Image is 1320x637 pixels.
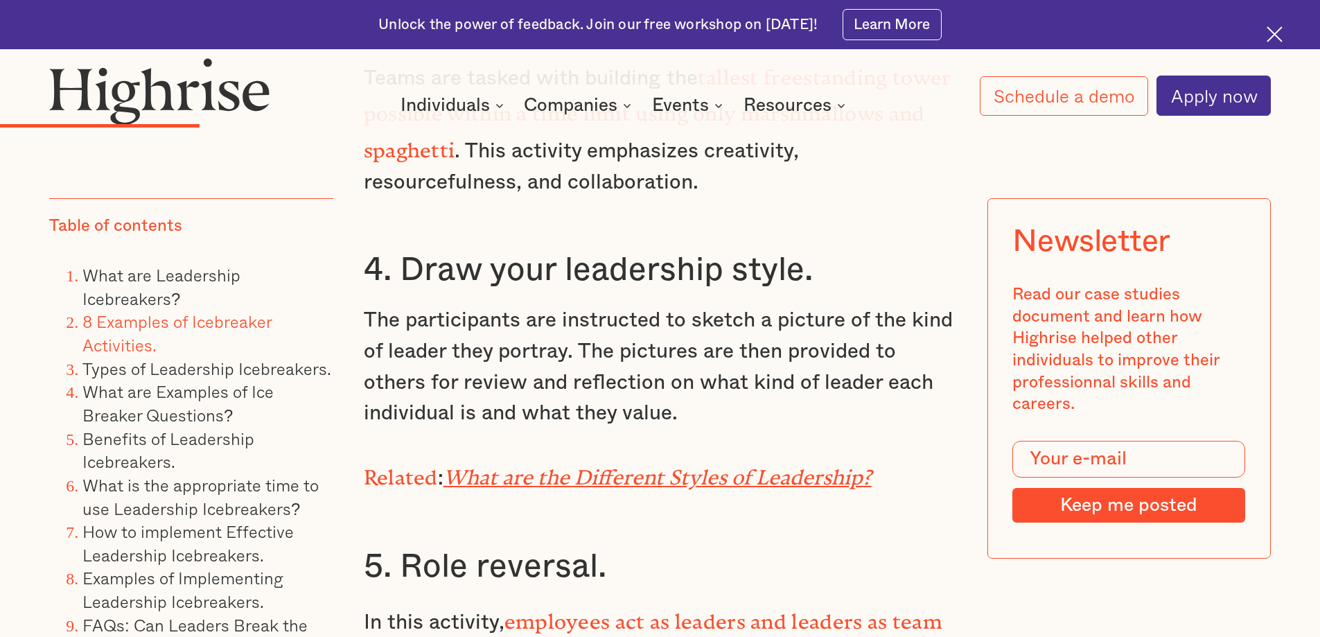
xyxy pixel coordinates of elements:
[743,97,831,114] div: Resources
[743,97,850,114] div: Resources
[1156,76,1271,116] a: Apply now
[1267,26,1283,42] img: Cross icon
[652,97,727,114] div: Events
[82,308,272,358] a: 8 Examples of Icebreaker Activities.
[364,466,438,479] strong: Related
[364,546,957,588] h3: 5. Role reversal.
[378,15,818,35] div: Unlock the power of feedback. Join our free workshop on [DATE]!
[652,97,709,114] div: Events
[1012,488,1245,523] input: Keep me posted
[980,76,1149,116] a: Schedule a demo
[82,472,319,521] a: What is the appropriate time to use Leadership Icebreakers?
[1012,441,1245,478] input: Your e-mail
[1012,284,1245,416] div: Read our case studies document and learn how Highrise helped other individuals to improve their p...
[1012,441,1245,523] form: Modal Form
[82,356,331,381] a: Types of Leadership Icebreakers.
[524,97,635,114] div: Companies
[401,97,490,114] div: Individuals
[82,565,283,614] a: Examples of Implementing Leadership Icebreakers.
[401,97,508,114] div: Individuals
[364,305,957,429] p: The participants are instructed to sketch a picture of the kind of leader they portray. The pictu...
[1012,223,1170,259] div: Newsletter
[364,457,957,494] p: :
[82,378,274,428] a: What are Examples of Ice Breaker Questions?
[49,216,182,238] div: Table of contents
[82,426,254,475] a: Benefits of Leadership Icebreakers.
[524,97,617,114] div: Companies
[82,518,294,568] a: How to implement Effective Leadership Icebreakers.
[49,58,270,124] img: Highrise logo
[843,9,942,40] a: Learn More
[82,262,240,311] a: What are Leadership Icebreakers?
[443,466,872,479] a: What are the Different Styles of Leadership?
[364,250,957,291] h3: 4. Draw your leadership style.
